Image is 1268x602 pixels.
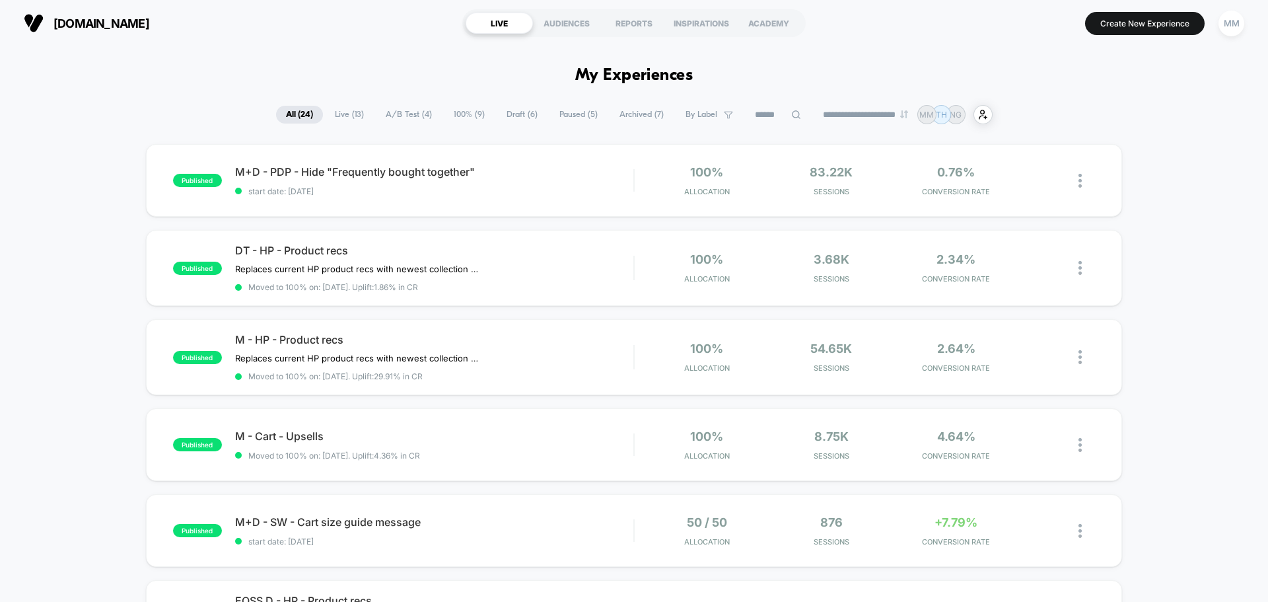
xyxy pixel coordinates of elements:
[173,438,222,451] span: published
[1085,12,1205,35] button: Create New Experience
[897,363,1015,373] span: CONVERSION RATE
[1218,11,1244,36] div: MM
[919,110,934,120] p: MM
[934,515,977,529] span: +7.79%
[773,451,891,461] span: Sessions
[248,451,420,461] span: Moved to 100% on: [DATE] . Uplift: 4.36% in CR
[897,274,1015,283] span: CONVERSION RATE
[773,537,891,546] span: Sessions
[690,165,723,179] span: 100%
[897,451,1015,461] span: CONVERSION RATE
[773,363,891,373] span: Sessions
[235,333,633,346] span: M - HP - Product recs
[235,353,480,363] span: Replaces current HP product recs with newest collection (pre fall 2025)
[897,187,1015,196] span: CONVERSION RATE
[937,430,975,443] span: 4.64%
[1078,261,1082,275] img: close
[810,165,853,179] span: 83.22k
[533,13,600,34] div: AUDIENCES
[235,537,633,546] span: start date: [DATE]
[173,174,222,187] span: published
[936,110,947,120] p: TH
[937,342,975,356] span: 2.64%
[937,165,975,179] span: 0.76%
[950,110,962,120] p: NG
[248,371,423,381] span: Moved to 100% on: [DATE] . Uplift: 29.91% in CR
[466,13,533,34] div: LIVE
[600,13,668,34] div: REPORTS
[1078,350,1082,364] img: close
[376,106,442,124] span: A/B Test ( 4 )
[900,110,908,118] img: end
[173,351,222,364] span: published
[814,430,849,443] span: 8.75k
[773,187,891,196] span: Sessions
[814,252,849,266] span: 3.68k
[936,252,975,266] span: 2.34%
[684,451,730,461] span: Allocation
[690,342,723,356] span: 100%
[690,252,723,266] span: 100%
[24,13,44,33] img: Visually logo
[53,17,149,30] span: [DOMAIN_NAME]
[684,363,730,373] span: Allocation
[1078,524,1082,538] img: close
[325,106,374,124] span: Live ( 13 )
[549,106,608,124] span: Paused ( 5 )
[235,165,633,178] span: M+D - PDP - Hide "Frequently bought together"
[686,110,717,120] span: By Label
[235,515,633,529] span: M+D - SW - Cart size guide message
[820,515,843,529] span: 876
[235,264,480,274] span: Replaces current HP product recs with newest collection (pre fall 2025)
[497,106,547,124] span: Draft ( 6 )
[20,13,153,34] button: [DOMAIN_NAME]
[235,244,633,257] span: DT - HP - Product recs
[684,187,730,196] span: Allocation
[235,186,633,196] span: start date: [DATE]
[1078,438,1082,452] img: close
[1078,174,1082,188] img: close
[684,274,730,283] span: Allocation
[173,524,222,537] span: published
[810,342,852,356] span: 54.65k
[668,13,735,34] div: INSPIRATIONS
[575,66,693,85] h1: My Experiences
[897,537,1015,546] span: CONVERSION RATE
[1215,10,1248,37] button: MM
[173,262,222,275] span: published
[687,515,727,529] span: 50 / 50
[610,106,674,124] span: Archived ( 7 )
[248,282,418,292] span: Moved to 100% on: [DATE] . Uplift: 1.86% in CR
[444,106,495,124] span: 100% ( 9 )
[276,106,323,124] span: All ( 24 )
[773,274,891,283] span: Sessions
[684,537,730,546] span: Allocation
[735,13,802,34] div: ACADEMY
[235,430,633,443] span: M - Cart - Upsells
[690,430,723,443] span: 100%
